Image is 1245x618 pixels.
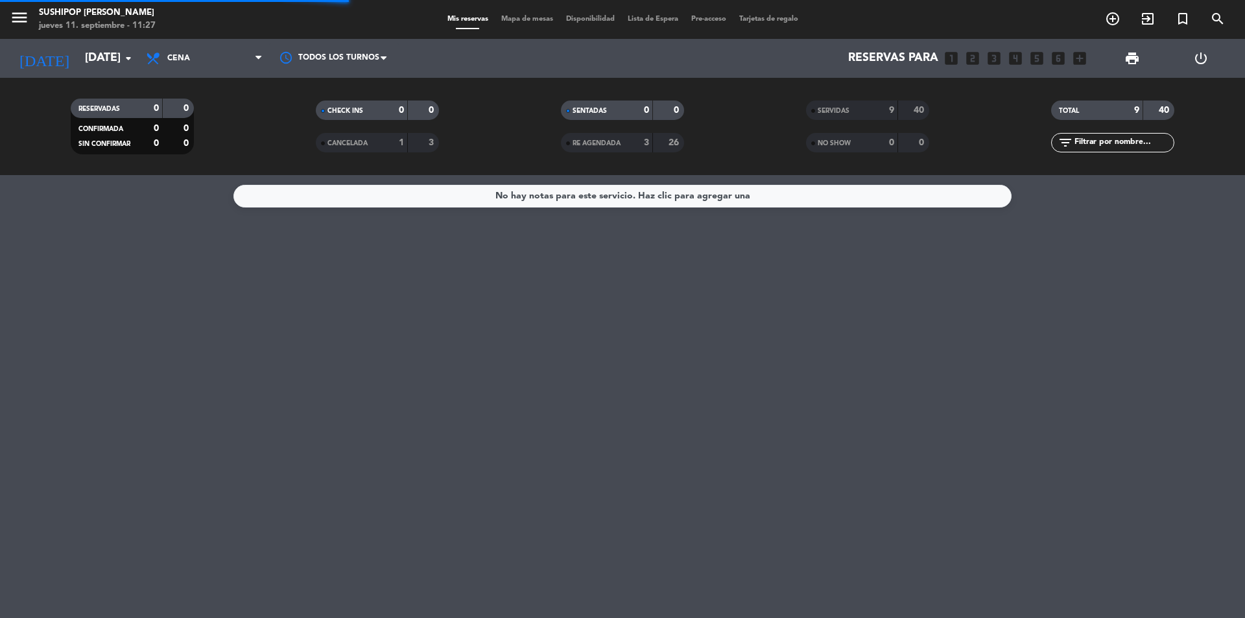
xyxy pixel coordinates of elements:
strong: 40 [1159,106,1172,115]
strong: 1 [399,138,404,147]
strong: 0 [154,139,159,148]
span: SENTADAS [573,108,607,114]
strong: 0 [644,106,649,115]
strong: 0 [184,124,191,133]
i: add_circle_outline [1105,11,1120,27]
i: looks_4 [1007,50,1024,67]
span: Pre-acceso [685,16,733,23]
input: Filtrar por nombre... [1073,136,1174,150]
div: No hay notas para este servicio. Haz clic para agregar una [495,189,750,204]
strong: 0 [674,106,682,115]
strong: 9 [889,106,894,115]
strong: 3 [429,138,436,147]
span: Disponibilidad [560,16,621,23]
div: Sushipop [PERSON_NAME] [39,6,156,19]
span: NO SHOW [818,140,851,147]
span: RESERVADAS [78,106,120,112]
span: RE AGENDADA [573,140,621,147]
strong: 0 [184,104,191,113]
span: Mis reservas [441,16,495,23]
i: arrow_drop_down [121,51,136,66]
span: Tarjetas de regalo [733,16,805,23]
i: filter_list [1058,135,1073,150]
i: [DATE] [10,44,78,73]
i: add_box [1071,50,1088,67]
strong: 26 [669,138,682,147]
span: Mapa de mesas [495,16,560,23]
div: jueves 11. septiembre - 11:27 [39,19,156,32]
i: power_settings_new [1193,51,1209,66]
span: CONFIRMADA [78,126,123,132]
strong: 40 [914,106,927,115]
strong: 0 [154,124,159,133]
i: search [1210,11,1226,27]
strong: 3 [644,138,649,147]
i: exit_to_app [1140,11,1156,27]
span: TOTAL [1059,108,1079,114]
span: CHECK INS [327,108,363,114]
strong: 0 [399,106,404,115]
strong: 0 [154,104,159,113]
span: SIN CONFIRMAR [78,141,130,147]
i: looks_3 [986,50,1002,67]
strong: 0 [184,139,191,148]
i: looks_one [943,50,960,67]
i: looks_5 [1028,50,1045,67]
i: menu [10,8,29,27]
strong: 9 [1134,106,1139,115]
span: Reservas para [848,52,938,65]
span: SERVIDAS [818,108,849,114]
strong: 0 [889,138,894,147]
strong: 0 [919,138,927,147]
span: Lista de Espera [621,16,685,23]
i: looks_6 [1050,50,1067,67]
strong: 0 [429,106,436,115]
button: menu [10,8,29,32]
i: looks_two [964,50,981,67]
span: print [1124,51,1140,66]
div: LOG OUT [1167,39,1235,78]
span: CANCELADA [327,140,368,147]
i: turned_in_not [1175,11,1191,27]
span: Cena [167,54,190,63]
